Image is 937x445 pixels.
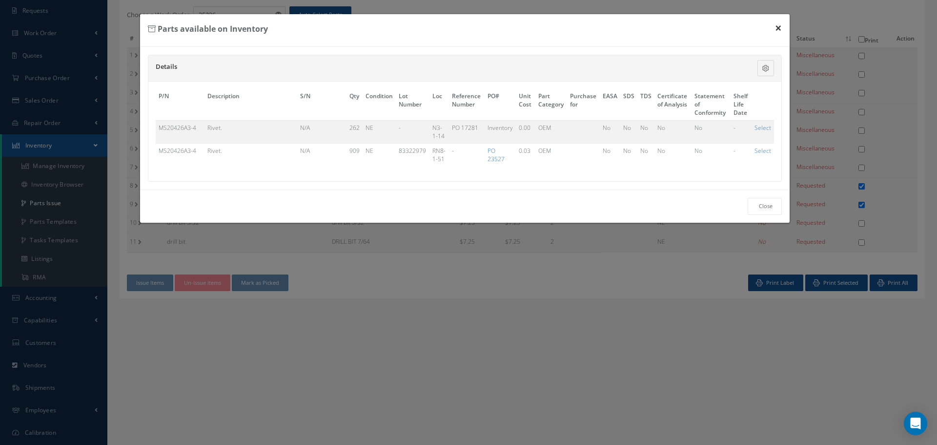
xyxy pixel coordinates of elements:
[449,89,485,120] th: Reference Number
[396,143,429,166] td: 83322979
[156,89,204,120] th: P/N
[204,120,297,143] td: Rivet.
[346,120,363,143] td: 262
[346,89,363,120] th: Qty
[488,147,505,163] a: PO 23527
[452,147,454,155] span: -
[654,143,692,166] td: No
[600,143,620,166] td: No
[429,89,449,120] th: Loc
[620,143,637,166] td: No
[535,89,567,120] th: Part Category
[452,124,478,132] a: PO 17281
[637,89,654,120] th: TDS
[620,89,637,120] th: SDS
[620,120,637,143] td: No
[516,143,535,166] td: 0.03
[637,120,654,143] td: No
[156,120,204,143] td: MS20426A3-4
[488,124,513,132] span: Inventory
[297,89,346,120] th: S/N
[204,89,297,120] th: Description
[485,89,516,120] th: PO#
[733,124,735,132] span: -
[767,14,790,42] button: ×
[297,143,346,166] td: N/A
[654,120,692,143] td: No
[692,143,731,166] td: No
[158,23,268,34] b: Parts available on Inventory
[432,147,446,163] span: RN8-1-51
[535,120,567,143] td: OEM
[731,89,752,120] th: Shelf Life Date
[692,89,731,120] th: Statement of Conformity
[396,120,429,143] td: -
[754,124,771,132] a: Select
[396,89,429,120] th: Lot Number
[748,198,782,215] a: Close
[432,124,445,140] span: N3-1-14
[904,412,927,435] div: Open Intercom Messenger
[535,143,567,166] td: OEM
[567,89,600,120] th: Purchase for
[692,120,731,143] td: No
[363,143,396,166] td: NE
[637,143,654,166] td: No
[156,143,204,166] td: MS20426A3-4
[363,120,396,143] td: NE
[297,120,346,143] td: N/A
[204,143,297,166] td: Rivet.
[600,89,620,120] th: EASA
[346,143,363,166] td: 909
[516,89,535,120] th: Unit Cost
[156,63,669,71] h5: Details
[600,120,620,143] td: No
[733,147,735,155] span: -
[654,89,692,120] th: Certificate of Analysis
[516,120,535,143] td: 0.00
[754,147,771,155] a: Select
[363,89,396,120] th: Condition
